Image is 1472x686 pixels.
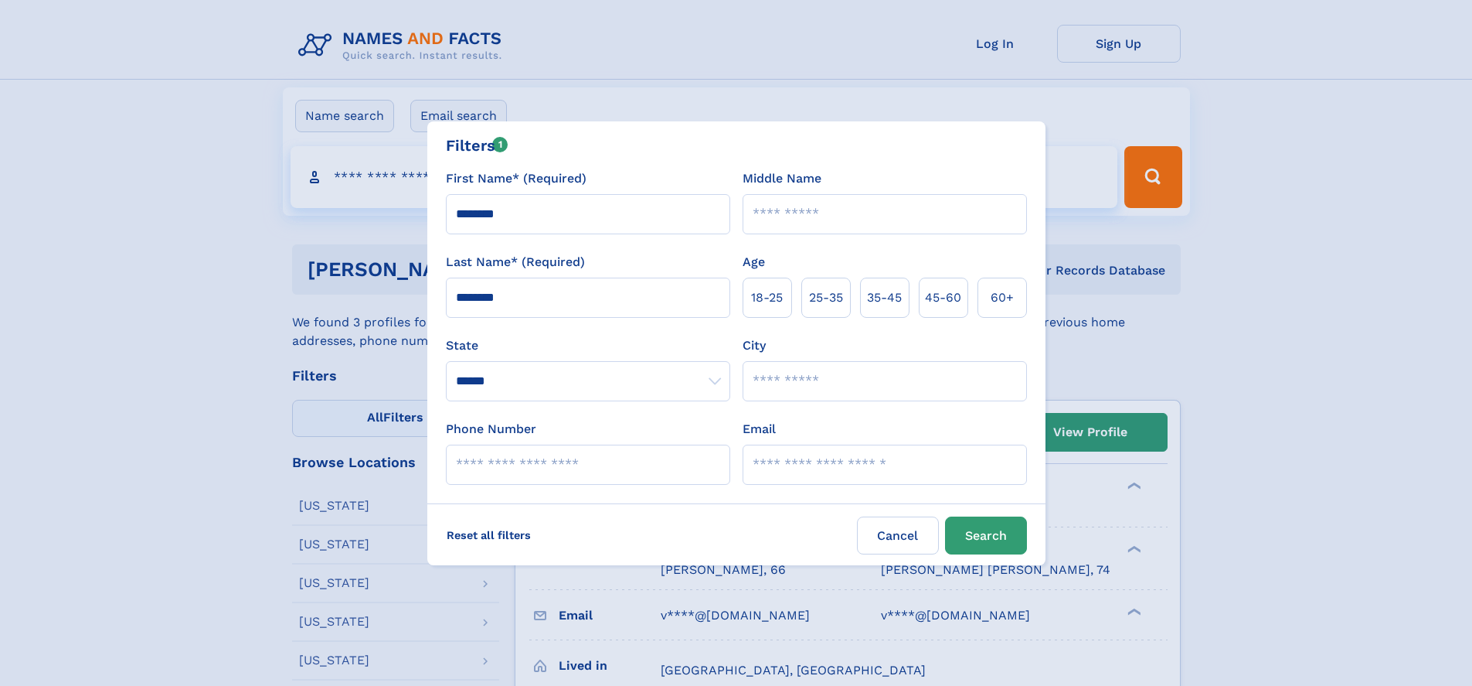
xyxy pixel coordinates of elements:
span: 18‑25 [751,288,783,307]
label: State [446,336,730,355]
label: Reset all filters [437,517,541,554]
button: Search [945,517,1027,555]
span: 35‑45 [867,288,902,307]
label: First Name* (Required) [446,169,586,188]
label: Phone Number [446,420,536,439]
span: 45‑60 [925,288,961,307]
label: Age [743,253,765,271]
span: 25‑35 [809,288,843,307]
label: Last Name* (Required) [446,253,585,271]
span: 60+ [991,288,1014,307]
label: Cancel [857,517,939,555]
label: Email [743,420,776,439]
label: Middle Name [743,169,821,188]
div: Filters [446,134,508,157]
label: City [743,336,766,355]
